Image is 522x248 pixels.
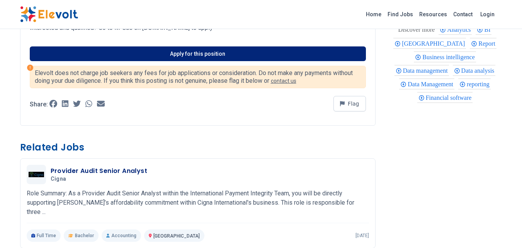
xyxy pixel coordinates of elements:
[27,189,369,217] p: Role Summary: As a Provider Audit Senior Analyst within the International Payment Integrity Team,...
[476,24,491,35] div: BI
[20,141,376,154] h3: Related Jobs
[470,38,496,49] div: Report
[458,79,491,89] div: reporting
[153,233,200,239] span: [GEOGRAPHIC_DATA]
[20,6,78,22] img: Elevolt
[484,26,493,33] span: BI
[399,79,454,89] div: Data Management
[333,96,366,111] button: Flag
[51,166,148,176] h3: Provider Audit Senior Analyst
[476,7,499,22] a: Login
[394,65,449,76] div: Data management
[30,101,48,108] p: Share:
[447,26,473,33] span: Analytics
[439,24,472,35] div: Analytics
[478,40,498,47] span: Report
[29,172,44,177] img: Cigna
[426,94,474,101] span: Financial software
[450,8,476,21] a: Contact
[414,51,476,62] div: Business intelligence
[51,176,66,183] span: Cigna
[422,54,477,60] span: Business intelligence
[271,78,296,84] a: contact us
[75,233,94,239] span: Bachelor
[27,165,369,242] a: CignaProvider Audit Senior AnalystCignaRole Summary: As a Provider Audit Senior Analyst within th...
[35,69,361,85] p: Elevolt does not charge job seekers any fees for job applications or consideration. Do not make a...
[408,81,456,87] span: Data Management
[363,8,384,21] a: Home
[27,229,61,242] p: Full Time
[102,229,141,242] p: Accounting
[393,38,466,49] div: nairobi
[461,67,497,74] span: Data analysis
[467,81,492,87] span: reporting
[402,40,467,47] span: [GEOGRAPHIC_DATA]
[403,67,450,74] span: Data management
[416,8,450,21] a: Resources
[30,46,366,61] a: Apply for this position
[453,65,496,76] div: Data analysis
[355,233,369,239] p: [DATE]
[398,24,435,35] div: These are topics related to the article that might interest you
[417,92,473,103] div: Financial software
[483,211,522,248] iframe: Chat Widget
[384,8,416,21] a: Find Jobs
